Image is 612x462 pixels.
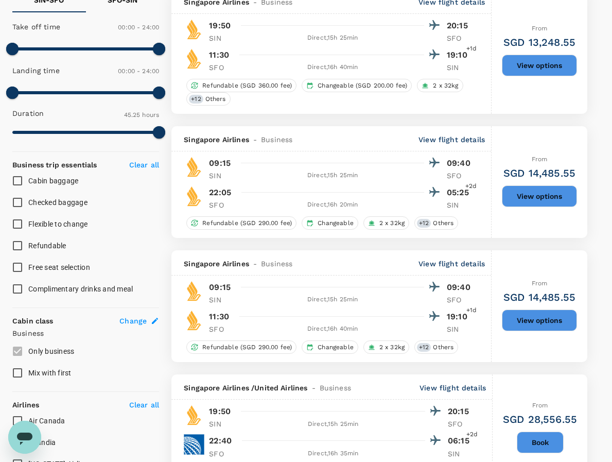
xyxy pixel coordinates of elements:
span: Singapore Airlines [184,259,249,269]
p: 20:15 [448,405,474,418]
span: 2 x 32kg [429,81,462,90]
span: Refundable (SGD 290.00 fee) [198,219,296,228]
div: Direct , 15h 25min [241,33,424,43]
span: Refundable [28,242,66,250]
p: 06:15 [448,435,474,447]
img: SQ [184,186,204,207]
p: 20:15 [447,20,473,32]
button: Book [517,432,564,453]
p: SIN [447,200,473,210]
iframe: Button to launch messaging window [8,421,41,454]
h6: SGD 14,485.55 [503,165,575,181]
p: 22:40 [209,435,232,447]
span: From [532,280,548,287]
span: +2d [465,181,477,192]
p: 19:10 [447,311,473,323]
p: SFO [209,200,235,210]
div: Direct , 16h 35min [241,449,425,459]
p: 09:15 [209,157,231,169]
p: 09:15 [209,281,231,294]
button: View options [502,310,577,331]
p: 11:30 [209,49,229,61]
p: SIN [448,449,474,459]
span: Others [429,219,458,228]
div: Changeable [302,216,358,230]
span: 00:00 - 24:00 [118,67,159,75]
p: View flight details [418,259,485,269]
span: From [532,25,548,32]
span: Singapore Airlines [184,134,249,145]
span: Changeable [313,219,358,228]
p: 19:50 [209,405,231,418]
span: Business [261,259,292,269]
div: 2 x 32kg [363,340,409,354]
p: 05:25 [447,186,473,199]
div: Refundable (SGD 290.00 fee) [186,340,296,354]
span: Singapore Airlines / United Airlines [184,383,307,393]
img: UA [184,434,204,455]
span: Changeable [313,343,358,352]
div: +12Others [414,340,458,354]
p: 22:05 [209,186,231,199]
h6: SGD 13,248.55 [503,34,575,50]
p: Business [12,328,159,338]
p: Take off time [12,22,60,32]
span: Others [429,343,458,352]
img: SQ [184,19,204,40]
strong: Airlines [12,401,39,409]
span: From [532,156,548,163]
span: Free seat selection [28,263,90,271]
p: 09:40 [447,157,473,169]
p: SIN [447,324,473,334]
span: Only business [28,347,74,355]
p: SFO [209,62,235,73]
p: Clear all [129,400,159,410]
div: Direct , 15h 25min [241,295,424,305]
div: +12Others [414,216,458,230]
strong: Business trip essentials [12,161,97,169]
p: SFO [447,295,473,305]
div: Direct , 16h 20min [241,200,424,210]
span: + 12 [189,95,203,104]
span: Cabin baggage [28,177,78,185]
p: SIN [209,295,235,305]
div: 2 x 32kg [417,79,463,92]
span: Change [119,316,147,326]
p: Clear all [129,160,159,170]
span: + 12 [417,343,431,352]
button: View options [502,185,577,207]
div: Direct , 15h 25min [241,170,424,181]
p: SFO [448,419,474,429]
p: SIN [447,62,473,73]
div: Changeable [302,340,358,354]
h6: SGD 28,556.55 [503,411,577,427]
p: SFO [447,170,473,181]
span: Checked baggage [28,198,88,207]
div: Refundable (SGD 360.00 fee) [186,79,296,92]
span: + 12 [417,219,431,228]
span: Air Canada [28,417,65,425]
div: +12Others [186,92,230,106]
span: Business [320,383,351,393]
p: SFO [209,324,235,334]
span: - [249,134,261,145]
span: Changeable (SGD 200.00 fee) [313,81,411,90]
p: SIN [209,33,235,43]
p: SFO [209,449,235,459]
div: Direct , 15h 25min [241,419,425,430]
p: 19:50 [209,20,231,32]
span: 2 x 32kg [375,219,409,228]
span: Flexible to change [28,220,88,228]
span: 00:00 - 24:00 [118,24,159,31]
span: Others [201,95,230,104]
p: SIN [209,170,235,181]
p: View flight details [419,383,486,393]
img: SQ [184,405,204,425]
span: - [308,383,320,393]
p: Duration [12,108,44,118]
span: Mix with first [28,369,72,377]
img: SQ [184,157,204,177]
span: +1d [466,44,477,54]
p: Landing time [12,65,60,76]
span: Complimentary drinks and meal [28,285,133,293]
